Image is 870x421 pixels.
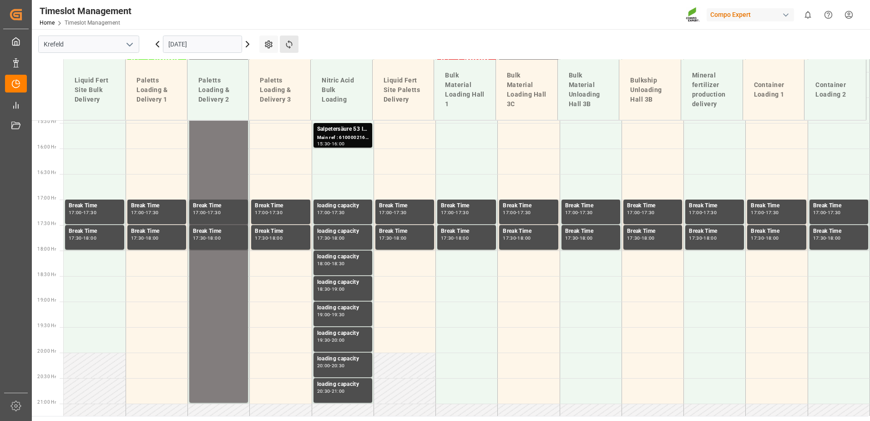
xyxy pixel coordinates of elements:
span: 15:30 Hr [37,119,56,124]
div: Break Time [255,227,306,236]
div: - [826,210,827,215]
div: Break Time [751,227,802,236]
div: - [578,210,579,215]
div: 18:00 [580,236,593,240]
div: - [516,210,517,215]
div: - [330,210,331,215]
button: Help Center [818,5,839,25]
div: - [206,236,207,240]
div: 17:30 [394,210,407,215]
div: - [640,236,642,240]
div: Mineral fertilizer production delivery [688,67,735,113]
div: 18:00 [642,236,655,240]
span: 20:30 Hr [37,374,56,379]
div: - [82,236,83,240]
div: 17:00 [627,210,640,215]
div: - [330,389,331,393]
input: Type to search/select [38,36,139,53]
div: - [206,210,207,215]
div: - [764,210,765,215]
div: Break Time [69,227,121,236]
div: 19:30 [317,338,330,342]
div: 17:30 [703,210,717,215]
span: 16:30 Hr [37,170,56,175]
div: 18:00 [517,236,531,240]
div: - [330,364,331,368]
div: 17:30 [565,236,578,240]
div: 17:00 [565,210,578,215]
div: loading capacity [317,380,369,389]
div: 18:00 [703,236,717,240]
div: loading capacity [317,278,369,287]
div: - [144,236,146,240]
div: Break Time [379,227,430,236]
div: 17:00 [503,210,516,215]
div: 18:00 [828,236,841,240]
div: 17:30 [131,236,144,240]
span: 17:30 Hr [37,221,56,226]
div: Break Time [689,227,740,236]
button: Compo Expert [707,6,798,23]
div: - [578,236,579,240]
div: 17:30 [627,236,640,240]
div: 17:30 [207,210,221,215]
div: 17:30 [580,210,593,215]
div: Break Time [751,201,802,210]
div: Break Time [813,227,865,236]
div: 17:30 [441,236,454,240]
div: 18:30 [317,287,330,291]
div: Break Time [441,227,492,236]
div: - [82,210,83,215]
div: 17:30 [455,210,469,215]
div: 17:30 [517,210,531,215]
div: 17:00 [131,210,144,215]
div: 17:30 [828,210,841,215]
div: - [330,142,331,146]
div: 17:30 [69,236,82,240]
div: - [702,210,703,215]
div: Paletts Loading & Delivery 1 [133,72,180,108]
div: 16:00 [332,142,345,146]
div: 18:00 [317,262,330,266]
button: open menu [122,37,136,51]
span: 17:00 Hr [37,195,56,200]
div: 17:00 [255,210,268,215]
div: Bulk Material Loading Hall 3C [503,67,550,113]
div: - [392,236,394,240]
div: 18:00 [83,236,96,240]
div: Break Time [627,201,678,210]
div: 17:30 [332,210,345,215]
div: Break Time [69,201,121,210]
div: 17:00 [813,210,826,215]
div: Salpetersäure 53 lose [317,125,369,134]
div: 17:00 [69,210,82,215]
div: Paletts Loading & Delivery 2 [195,72,242,108]
div: 17:30 [146,210,159,215]
div: 18:00 [269,236,283,240]
div: 17:30 [766,210,779,215]
input: DD.MM.YYYY [163,36,242,53]
div: loading capacity [317,227,369,236]
div: Liquid Fert Site Paletts Delivery [380,72,427,108]
div: 17:00 [689,210,702,215]
button: show 0 new notifications [798,5,818,25]
div: 17:00 [317,210,330,215]
div: - [764,236,765,240]
div: Break Time [503,227,554,236]
span: 16:00 Hr [37,144,56,149]
div: - [392,210,394,215]
div: 17:00 [193,210,206,215]
div: Timeslot Management [40,4,132,18]
div: - [268,210,269,215]
div: 17:30 [255,236,268,240]
div: 19:00 [317,313,330,317]
div: 20:00 [317,364,330,368]
div: 17:30 [83,210,96,215]
span: 19:00 Hr [37,298,56,303]
div: 15:30 [317,142,330,146]
div: - [330,262,331,266]
div: Break Time [193,227,244,236]
div: - [454,236,455,240]
div: - [826,236,827,240]
div: 18:00 [146,236,159,240]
